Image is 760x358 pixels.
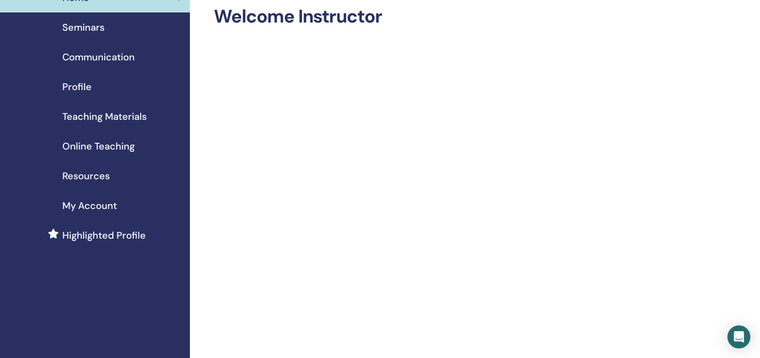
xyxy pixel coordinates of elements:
[727,325,750,348] div: Open Intercom Messenger
[62,109,147,124] span: Teaching Materials
[62,198,117,213] span: My Account
[214,6,674,28] h2: Welcome Instructor
[62,228,146,243] span: Highlighted Profile
[62,50,135,64] span: Communication
[62,139,135,153] span: Online Teaching
[62,169,110,183] span: Resources
[62,80,92,94] span: Profile
[62,20,105,35] span: Seminars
